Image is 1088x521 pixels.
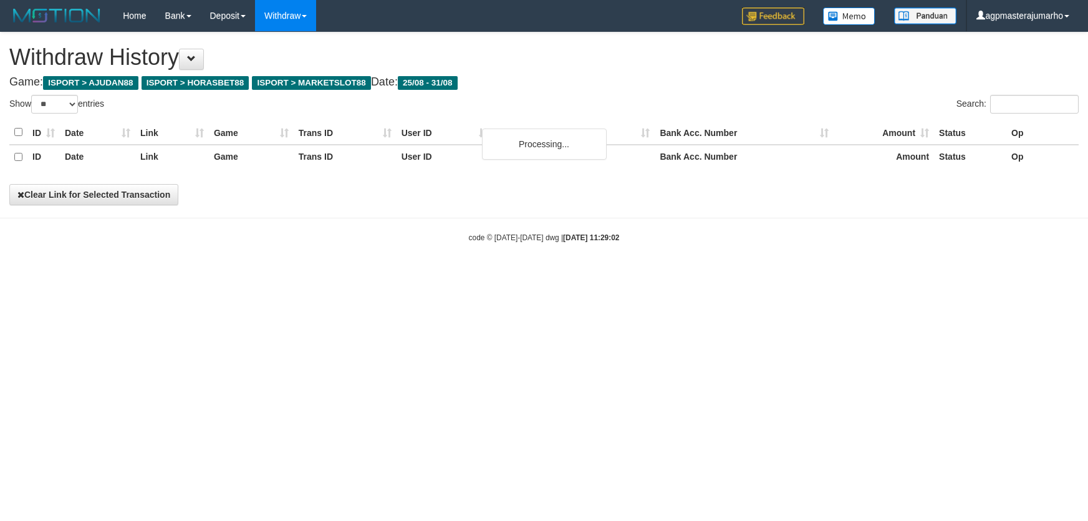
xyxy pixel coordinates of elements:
[823,7,875,25] img: Button%20Memo.svg
[31,95,78,114] select: Showentries
[209,145,294,169] th: Game
[834,120,934,145] th: Amount
[135,120,209,145] th: Link
[294,145,397,169] th: Trans ID
[990,95,1079,114] input: Search:
[482,129,607,160] div: Processing...
[398,76,458,90] span: 25/08 - 31/08
[60,120,135,145] th: Date
[834,145,934,169] th: Amount
[60,145,135,169] th: Date
[956,95,1079,114] label: Search:
[894,7,956,24] img: panduan.png
[493,120,655,145] th: Bank Acc. Name
[1006,145,1079,169] th: Op
[1006,120,1079,145] th: Op
[655,145,834,169] th: Bank Acc. Number
[27,145,60,169] th: ID
[9,184,178,205] button: Clear Link for Selected Transaction
[934,120,1006,145] th: Status
[397,145,493,169] th: User ID
[563,233,619,242] strong: [DATE] 11:29:02
[9,95,104,114] label: Show entries
[294,120,397,145] th: Trans ID
[27,120,60,145] th: ID
[9,76,1079,89] h4: Game: Date:
[9,6,104,25] img: MOTION_logo.png
[252,76,371,90] span: ISPORT > MARKETSLOT88
[135,145,209,169] th: Link
[469,233,620,242] small: code © [DATE]-[DATE] dwg |
[397,120,493,145] th: User ID
[934,145,1006,169] th: Status
[142,76,249,90] span: ISPORT > HORASBET88
[655,120,834,145] th: Bank Acc. Number
[9,45,1079,70] h1: Withdraw History
[209,120,294,145] th: Game
[742,7,804,25] img: Feedback.jpg
[43,76,138,90] span: ISPORT > AJUDAN88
